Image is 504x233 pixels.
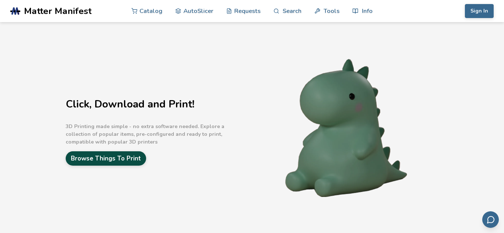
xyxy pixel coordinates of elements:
[482,211,499,228] button: Send feedback via email
[66,99,250,110] h1: Click, Download and Print!
[66,123,250,146] p: 3D Printing made simple - no extra software needed. Explore a collection of popular items, pre-co...
[24,6,92,16] span: Matter Manifest
[465,4,494,18] button: Sign In
[66,151,146,166] a: Browse Things To Print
